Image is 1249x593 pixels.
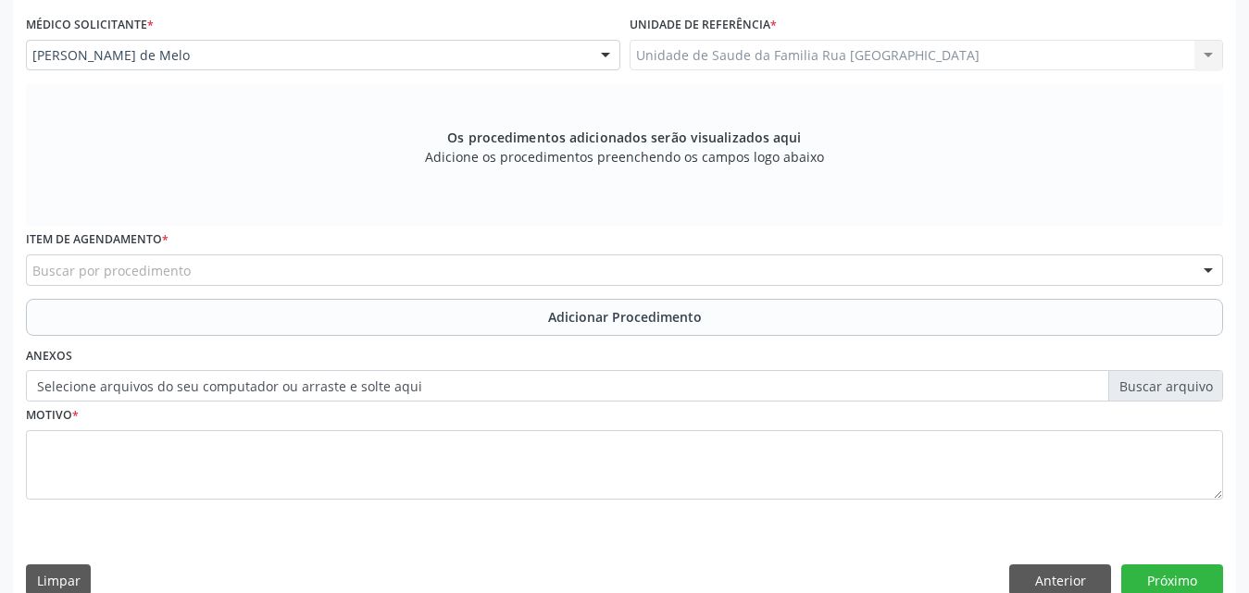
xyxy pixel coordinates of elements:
label: Item de agendamento [26,226,169,254]
span: Os procedimentos adicionados serão visualizados aqui [447,128,801,147]
span: Adicionar Procedimento [548,307,702,327]
span: Buscar por procedimento [32,261,191,280]
button: Adicionar Procedimento [26,299,1223,336]
label: Médico Solicitante [26,11,154,40]
label: Unidade de referência [630,11,777,40]
label: Anexos [26,342,72,371]
span: Adicione os procedimentos preenchendo os campos logo abaixo [425,147,824,167]
label: Motivo [26,402,79,430]
span: [PERSON_NAME] de Melo [32,46,582,65]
